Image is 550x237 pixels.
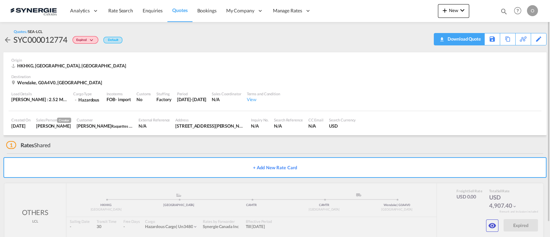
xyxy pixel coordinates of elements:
[57,118,71,123] span: Creator
[73,91,101,96] div: Cargo Type
[308,123,323,129] div: N/A
[107,91,131,96] div: Incoterms
[175,117,245,122] div: Address
[11,63,128,69] div: HKHKG, Hong Kong, Asia
[197,8,217,13] span: Bookings
[14,29,43,34] div: Quotes /SEA-LCL
[11,79,104,86] div: Wendake, G0A4V0, Canada
[212,91,241,96] div: Sales Coordinator
[212,96,241,103] div: N/A
[274,117,302,122] div: Search Reference
[438,34,446,40] md-icon: icon-download
[115,96,131,103] div: - import
[73,36,98,44] div: Change Status Here
[136,96,151,103] div: No
[500,8,508,15] md-icon: icon-magnify
[329,123,356,129] div: USD
[143,8,163,13] span: Enquiries
[11,96,68,103] div: [PERSON_NAME] : 2.52 MT | Volumetric Wt : 14.70 CBM | Chargeable Wt : 14.70 W/M
[156,91,171,96] div: Stuffing
[177,91,207,96] div: Period
[17,63,126,68] span: HKHKG, [GEOGRAPHIC_DATA], [GEOGRAPHIC_DATA]
[273,7,302,14] span: Manage Rates
[441,6,449,14] md-icon: icon-plus 400-fg
[3,36,12,44] md-icon: icon-arrow-left
[77,117,133,122] div: Customer
[438,33,481,44] div: Download Quote
[251,123,268,129] div: N/A
[488,222,496,230] md-icon: icon-eye
[11,91,68,96] div: Load Details
[329,117,356,122] div: Search Currency
[107,96,115,103] div: FOB
[247,96,280,103] div: View
[177,96,207,103] div: 30 Jun 2025
[108,8,133,13] span: Rate Search
[11,74,539,79] div: Destination
[21,142,34,148] span: Rates
[527,5,538,16] div: O
[441,8,466,13] span: New
[251,117,268,122] div: Inquiry No.
[172,7,187,13] span: Quotes
[77,123,133,129] div: Patrick morency
[512,5,527,17] div: Help
[156,96,171,103] div: Factory Stuffing
[500,8,508,18] div: icon-magnify
[485,33,500,45] div: Save As Template
[175,123,245,129] div: 605 stanislas koska Wendake, Québec, Canada , G0A 4V0
[274,123,302,129] div: N/A
[111,123,177,129] span: Raquettes GV / GV Snowshoes / ONATA
[36,123,71,129] div: Rosa Ho
[11,57,539,63] div: Origin
[28,29,42,34] span: SEA-LCL
[139,123,170,129] div: N/A
[136,91,151,96] div: Customs
[70,7,90,14] span: Analytics
[11,123,31,129] div: 26 Jun 2025
[13,34,67,45] div: SYC000012774
[226,7,254,14] span: My Company
[10,3,57,19] img: 1f56c880d42311ef80fc7dca854c8e59.png
[6,141,16,149] span: 1
[6,141,51,149] div: Shared
[73,97,101,103] span: Hazardous
[247,91,280,96] div: Terms and Condition
[308,117,323,122] div: CC Email
[486,219,498,232] button: icon-eye
[3,34,13,45] div: icon-arrow-left
[458,6,466,14] md-icon: icon-chevron-down
[512,5,524,17] span: Help
[11,117,31,122] div: Created On
[76,38,88,44] span: Expired
[75,96,78,105] md-icon: icon-checkbox-blank-circle
[438,33,481,44] div: Quote PDF is not available at this time
[36,117,71,123] div: Sales Person
[3,157,547,178] button: + Add New Rate Card
[103,37,122,43] div: Default
[67,34,100,45] div: Change Status Here
[88,39,97,42] md-icon: icon-chevron-down
[438,4,469,18] button: icon-plus 400-fgNewicon-chevron-down
[139,117,170,122] div: External Reference
[446,33,481,44] div: Download Quote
